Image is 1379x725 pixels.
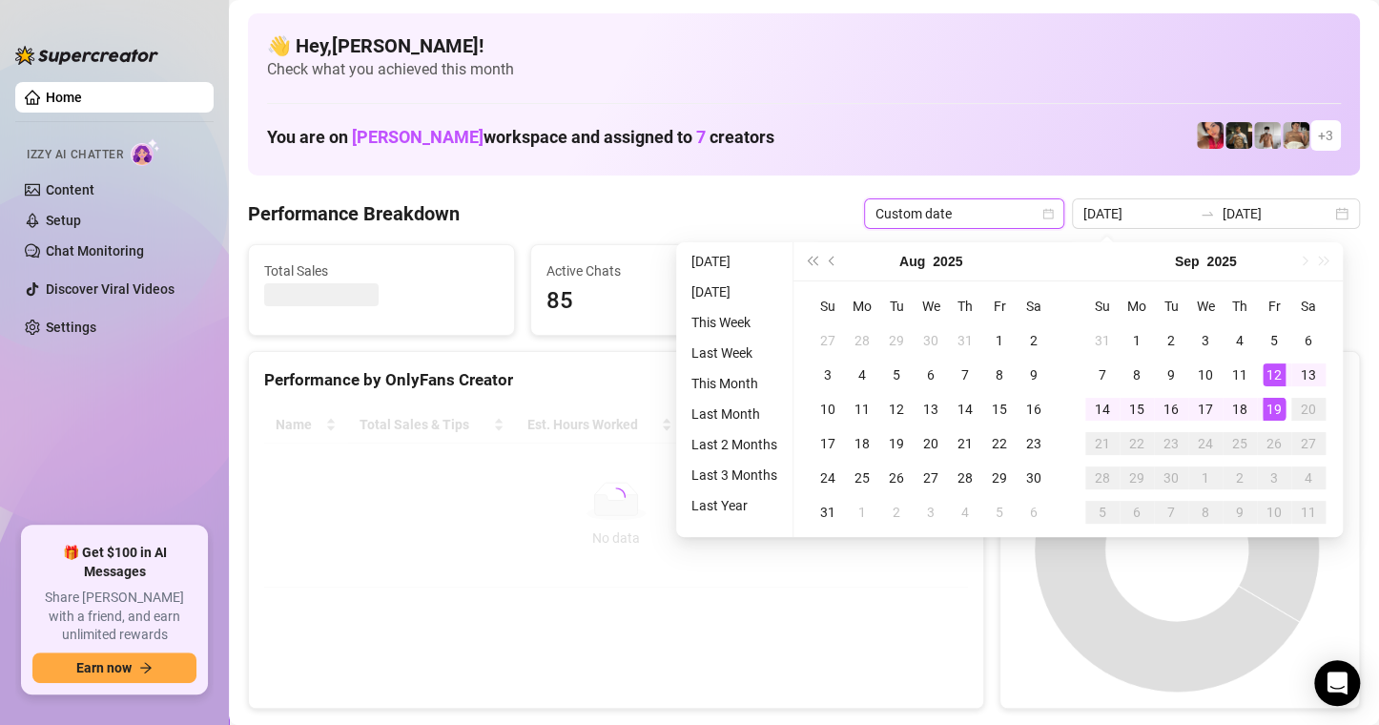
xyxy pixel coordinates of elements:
[1017,495,1051,529] td: 2025-09-06
[1228,432,1251,455] div: 25
[845,392,879,426] td: 2025-08-11
[919,501,942,524] div: 3
[1194,398,1217,421] div: 17
[988,329,1011,352] div: 1
[684,342,785,364] li: Last Week
[1263,329,1286,352] div: 5
[954,329,977,352] div: 31
[982,495,1017,529] td: 2025-09-05
[948,461,982,495] td: 2025-08-28
[1085,461,1120,495] td: 2025-09-28
[1085,323,1120,358] td: 2025-08-31
[1120,392,1154,426] td: 2025-09-15
[1223,495,1257,529] td: 2025-10-09
[248,200,460,227] h4: Performance Breakdown
[1120,426,1154,461] td: 2025-09-22
[885,466,908,489] div: 26
[139,661,153,674] span: arrow-right
[546,260,781,281] span: Active Chats
[919,363,942,386] div: 6
[1223,426,1257,461] td: 2025-09-25
[845,461,879,495] td: 2025-08-25
[954,398,977,421] div: 14
[1291,426,1326,461] td: 2025-09-27
[1228,398,1251,421] div: 18
[1154,323,1188,358] td: 2025-09-02
[845,426,879,461] td: 2025-08-18
[954,501,977,524] div: 4
[1188,495,1223,529] td: 2025-10-08
[1257,461,1291,495] td: 2025-10-03
[982,392,1017,426] td: 2025-08-15
[1120,289,1154,323] th: Mo
[954,363,977,386] div: 7
[1297,501,1320,524] div: 11
[879,426,914,461] td: 2025-08-19
[696,127,706,147] span: 7
[948,323,982,358] td: 2025-07-31
[954,466,977,489] div: 28
[982,323,1017,358] td: 2025-08-01
[1017,426,1051,461] td: 2025-08-23
[684,372,785,395] li: This Month
[1022,363,1045,386] div: 9
[948,495,982,529] td: 2025-09-04
[264,367,968,393] div: Performance by OnlyFans Creator
[801,242,822,280] button: Last year (Control + left)
[1154,289,1188,323] th: Tu
[1188,392,1223,426] td: 2025-09-17
[885,501,908,524] div: 2
[933,242,962,280] button: Choose a year
[811,289,845,323] th: Su
[1085,495,1120,529] td: 2025-10-05
[684,403,785,425] li: Last Month
[885,329,908,352] div: 29
[845,358,879,392] td: 2025-08-04
[1091,329,1114,352] div: 31
[1194,466,1217,489] div: 1
[32,544,196,581] span: 🎁 Get $100 in AI Messages
[948,426,982,461] td: 2025-08-21
[1206,242,1236,280] button: Choose a year
[1318,125,1333,146] span: + 3
[1091,501,1114,524] div: 5
[267,59,1341,80] span: Check what you achieved this month
[982,289,1017,323] th: Fr
[879,392,914,426] td: 2025-08-12
[851,398,874,421] div: 11
[1297,432,1320,455] div: 27
[914,323,948,358] td: 2025-07-30
[1091,363,1114,386] div: 7
[982,358,1017,392] td: 2025-08-08
[1257,323,1291,358] td: 2025-09-05
[982,461,1017,495] td: 2025-08-29
[816,466,839,489] div: 24
[988,363,1011,386] div: 8
[1188,289,1223,323] th: We
[46,90,82,105] a: Home
[1125,398,1148,421] div: 15
[1263,363,1286,386] div: 12
[1083,203,1192,224] input: Start date
[1223,289,1257,323] th: Th
[1091,432,1114,455] div: 21
[131,138,160,166] img: AI Chatter
[811,358,845,392] td: 2025-08-03
[811,426,845,461] td: 2025-08-17
[919,432,942,455] div: 20
[1223,203,1331,224] input: End date
[851,466,874,489] div: 25
[264,260,499,281] span: Total Sales
[1223,358,1257,392] td: 2025-09-11
[1188,358,1223,392] td: 2025-09-10
[811,461,845,495] td: 2025-08-24
[1125,329,1148,352] div: 1
[1160,329,1183,352] div: 2
[845,323,879,358] td: 2025-07-28
[267,32,1341,59] h4: 👋 Hey, [PERSON_NAME] !
[885,363,908,386] div: 5
[1257,358,1291,392] td: 2025-09-12
[46,182,94,197] a: Content
[988,398,1011,421] div: 15
[1085,426,1120,461] td: 2025-09-21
